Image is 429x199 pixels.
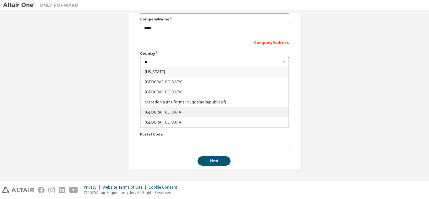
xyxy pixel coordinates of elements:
div: Company Address [140,37,289,47]
img: facebook.svg [38,187,45,193]
img: Altair One [3,2,82,8]
span: Macedonia (the former Yugoslav Republic of) [145,100,285,104]
span: [GEOGRAPHIC_DATA] [145,80,285,84]
p: © 2025 Altair Engineering, Inc. All Rights Reserved. [84,190,181,195]
span: [GEOGRAPHIC_DATA] [145,120,285,124]
label: Postal Code [140,132,289,137]
img: instagram.svg [48,187,55,193]
img: linkedin.svg [59,187,65,193]
button: Next [198,156,231,166]
img: youtube.svg [69,187,78,193]
div: Cookie Consent [149,185,181,190]
img: altair_logo.svg [2,187,34,193]
div: Website Terms of Use [102,185,149,190]
span: [GEOGRAPHIC_DATA] [145,90,285,94]
span: [GEOGRAPHIC_DATA] [145,110,285,114]
span: [US_STATE] [145,70,285,74]
label: Country [140,51,289,56]
label: Company Name [140,17,289,22]
div: Privacy [84,185,102,190]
